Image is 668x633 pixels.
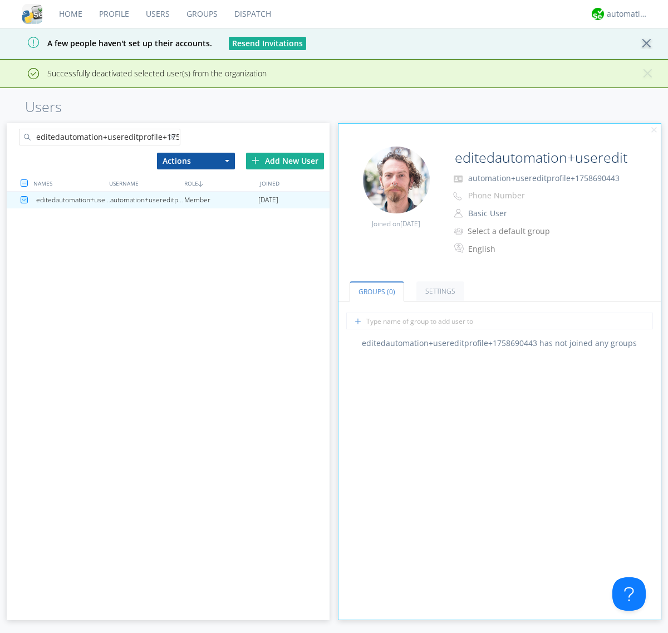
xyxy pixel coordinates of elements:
[454,209,463,218] img: person-outline.svg
[612,577,646,611] iframe: Toggle Customer Support
[453,192,462,201] img: phone-outline.svg
[106,175,181,191] div: USERNAME
[258,192,278,208] span: [DATE]
[416,281,464,301] a: Settings
[607,8,649,20] div: automation+atlas
[246,153,324,169] div: Add New User
[257,175,332,191] div: JOINED
[400,219,420,228] span: [DATE]
[110,192,184,208] div: automation+usereditprofile+1758690443
[7,192,330,208] a: editedautomation+usereditprofile+1758690443automation+usereditprofile+1758690443Member[DATE]
[454,241,465,255] img: In groups with Translation enabled, this user's messages will be automatically translated to and ...
[468,226,561,237] div: Select a default group
[464,206,576,221] button: Basic User
[36,192,110,208] div: editedautomation+usereditprofile+1758690443
[19,129,180,145] input: Search users
[650,126,658,134] img: cancel.svg
[468,173,620,183] span: automation+usereditprofile+1758690443
[22,4,42,24] img: cddb5a64eb264b2086981ab96f4c1ba7
[157,153,235,169] button: Actions
[468,244,561,255] div: English
[8,68,267,79] span: Successfully deactivated selected user(s) from the organization
[450,147,630,169] input: Name
[346,313,653,329] input: Type name of group to add user to
[252,157,259,164] img: plus.svg
[592,8,604,20] img: d2d01cd9b4174d08988066c6d424eccd
[8,38,212,48] span: A few people haven't set up their accounts.
[350,281,404,301] a: Groups (0)
[454,223,465,238] img: icon-alert-users-thin-outline.svg
[372,219,420,228] span: Joined on
[31,175,106,191] div: NAMES
[181,175,257,191] div: ROLE
[229,37,306,50] button: Resend Invitations
[338,338,661,349] div: editedautomation+usereditprofile+1758690443 has not joined any groups
[363,147,430,213] img: e9ecf4a7272248a3bcb597fca41611b6
[184,192,258,208] div: Member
